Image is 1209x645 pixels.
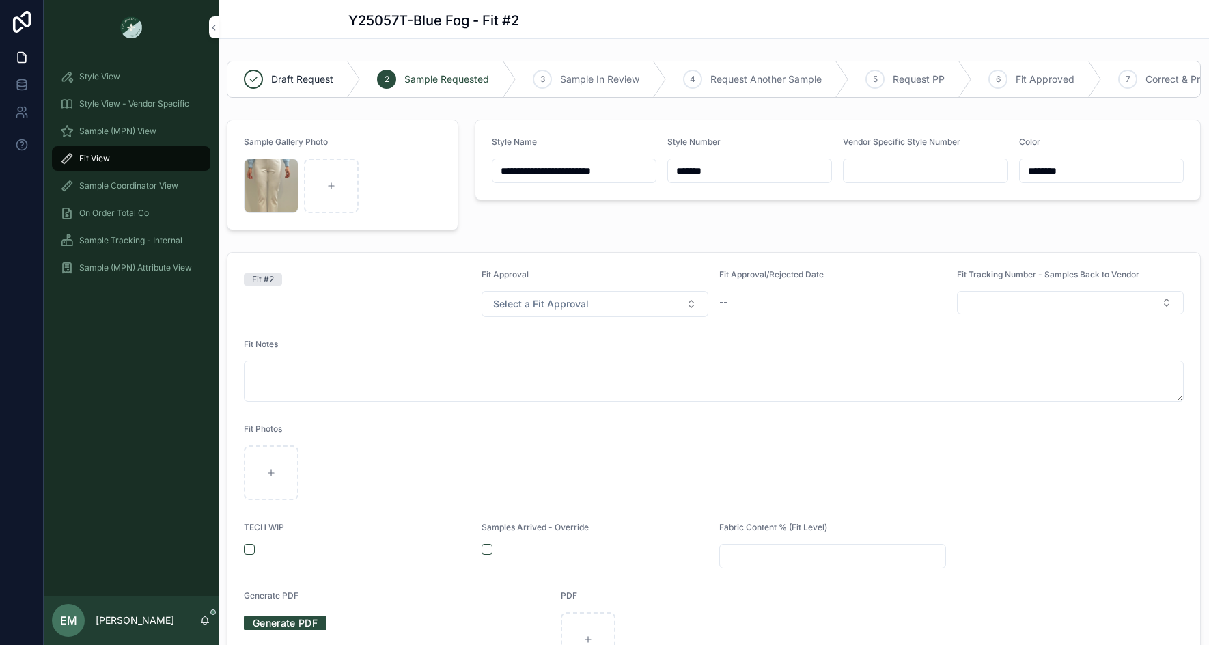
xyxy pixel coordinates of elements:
a: Fit View [52,146,210,171]
span: -- [719,295,727,309]
span: Fabric Content % (Fit Level) [719,522,827,532]
span: Fit Approval/Rejected Date [719,269,824,279]
span: Style Name [492,137,537,147]
a: Sample Tracking - Internal [52,228,210,253]
span: 7 [1126,74,1130,85]
span: Sample Gallery Photo [244,137,328,147]
span: Sample Requested [404,72,489,86]
h1: Y25057T-Blue Fog - Fit #2 [348,11,519,30]
span: Sample Coordinator View [79,180,178,191]
span: Fit Approved [1016,72,1074,86]
span: On Order Total Co [79,208,149,219]
a: Style View [52,64,210,89]
span: Samples Arrived - Override [482,522,589,532]
a: Sample (MPN) View [52,119,210,143]
span: 5 [873,74,878,85]
button: Select Button [482,291,708,317]
span: Sample In Review [560,72,639,86]
span: Vendor Specific Style Number [843,137,960,147]
a: Sample Coordinator View [52,174,210,198]
span: Style View [79,71,120,82]
span: 4 [690,74,695,85]
span: Request PP [893,72,945,86]
span: Fit Approval [482,269,529,279]
span: Draft Request [271,72,333,86]
div: Fit #2 [252,273,274,286]
a: On Order Total Co [52,201,210,225]
span: 2 [385,74,389,85]
span: Sample Tracking - Internal [79,235,182,246]
span: Select a Fit Approval [493,297,589,311]
span: 6 [996,74,1001,85]
span: Request Another Sample [710,72,822,86]
a: Style View - Vendor Specific [52,92,210,116]
p: [PERSON_NAME] [96,614,174,627]
span: Style View - Vendor Specific [79,98,189,109]
span: Fit View [79,153,110,164]
span: Color [1019,137,1040,147]
span: 3 [540,74,545,85]
span: PDF [561,590,577,601]
span: Fit Notes [244,339,278,349]
button: Select Button [957,291,1184,314]
span: Fit Photos [244,424,282,434]
div: scrollable content [44,55,219,298]
span: TECH WIP [244,522,284,532]
span: Generate PDF [244,590,298,601]
span: Fit Tracking Number - Samples Back to Vendor [957,269,1139,279]
a: Generate PDF [244,612,326,633]
span: Sample (MPN) View [79,126,156,137]
span: Sample (MPN) Attribute View [79,262,192,273]
img: App logo [120,16,142,38]
span: EM [60,612,77,629]
span: Style Number [667,137,721,147]
a: Sample (MPN) Attribute View [52,256,210,280]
